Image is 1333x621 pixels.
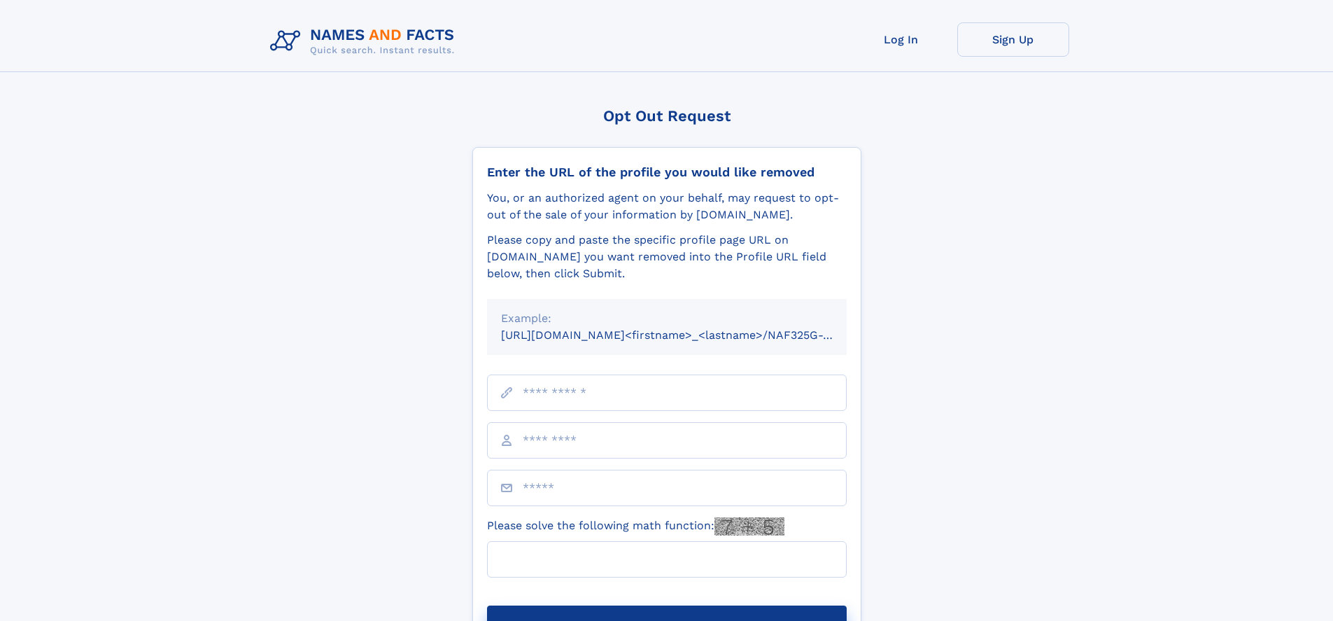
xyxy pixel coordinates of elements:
[472,107,861,125] div: Opt Out Request
[845,22,957,57] a: Log In
[265,22,466,60] img: Logo Names and Facts
[487,232,847,282] div: Please copy and paste the specific profile page URL on [DOMAIN_NAME] you want removed into the Pr...
[957,22,1069,57] a: Sign Up
[501,310,833,327] div: Example:
[487,165,847,180] div: Enter the URL of the profile you would like removed
[487,190,847,223] div: You, or an authorized agent on your behalf, may request to opt-out of the sale of your informatio...
[501,328,873,342] small: [URL][DOMAIN_NAME]<firstname>_<lastname>/NAF325G-xxxxxxxx
[487,517,784,536] label: Please solve the following math function:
